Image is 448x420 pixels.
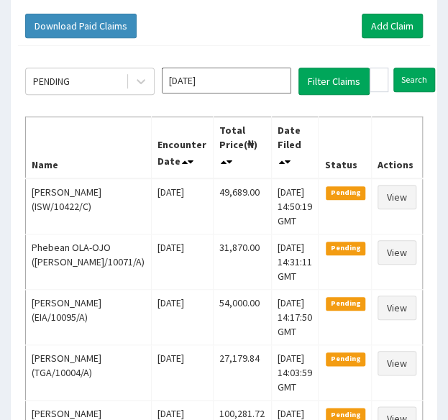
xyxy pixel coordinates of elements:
td: [DATE] [152,344,214,400]
td: [DATE] 14:50:19 GMT [271,178,319,234]
td: [PERSON_NAME] (TGA/10004/A) [26,344,152,400]
th: Date Filed [271,117,319,178]
td: [DATE] [152,234,214,289]
td: [DATE] 14:17:50 GMT [271,289,319,344]
input: Search [393,68,435,92]
th: Total Price(₦) [213,117,271,178]
th: Name [26,117,152,178]
input: Select Month and Year [162,68,291,93]
span: Pending [326,186,365,199]
th: Status [319,117,372,178]
td: 54,000.00 [213,289,271,344]
th: Encounter Date [152,117,214,178]
span: Pending [326,297,365,310]
span: Pending [326,352,365,365]
input: Search by HMO ID [370,68,388,92]
td: [DATE] [152,289,214,344]
td: 31,870.00 [213,234,271,289]
a: View [378,185,416,209]
td: [DATE] [152,178,214,234]
a: Add Claim [362,14,423,38]
td: Phebean OLA-OJO ([PERSON_NAME]/10071/A) [26,234,152,289]
div: PENDING [33,74,70,88]
span: Pending [326,242,365,255]
button: Filter Claims [298,68,370,95]
td: [DATE] 14:03:59 GMT [271,344,319,400]
td: [PERSON_NAME] (ISW/10422/C) [26,178,152,234]
td: 27,179.84 [213,344,271,400]
td: [DATE] 14:31:11 GMT [271,234,319,289]
a: View [378,351,416,375]
th: Actions [371,117,422,178]
td: [PERSON_NAME] (EIA/10095/A) [26,289,152,344]
a: View [378,296,416,320]
a: View [378,240,416,265]
button: Download Paid Claims [25,14,137,38]
td: 49,689.00 [213,178,271,234]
